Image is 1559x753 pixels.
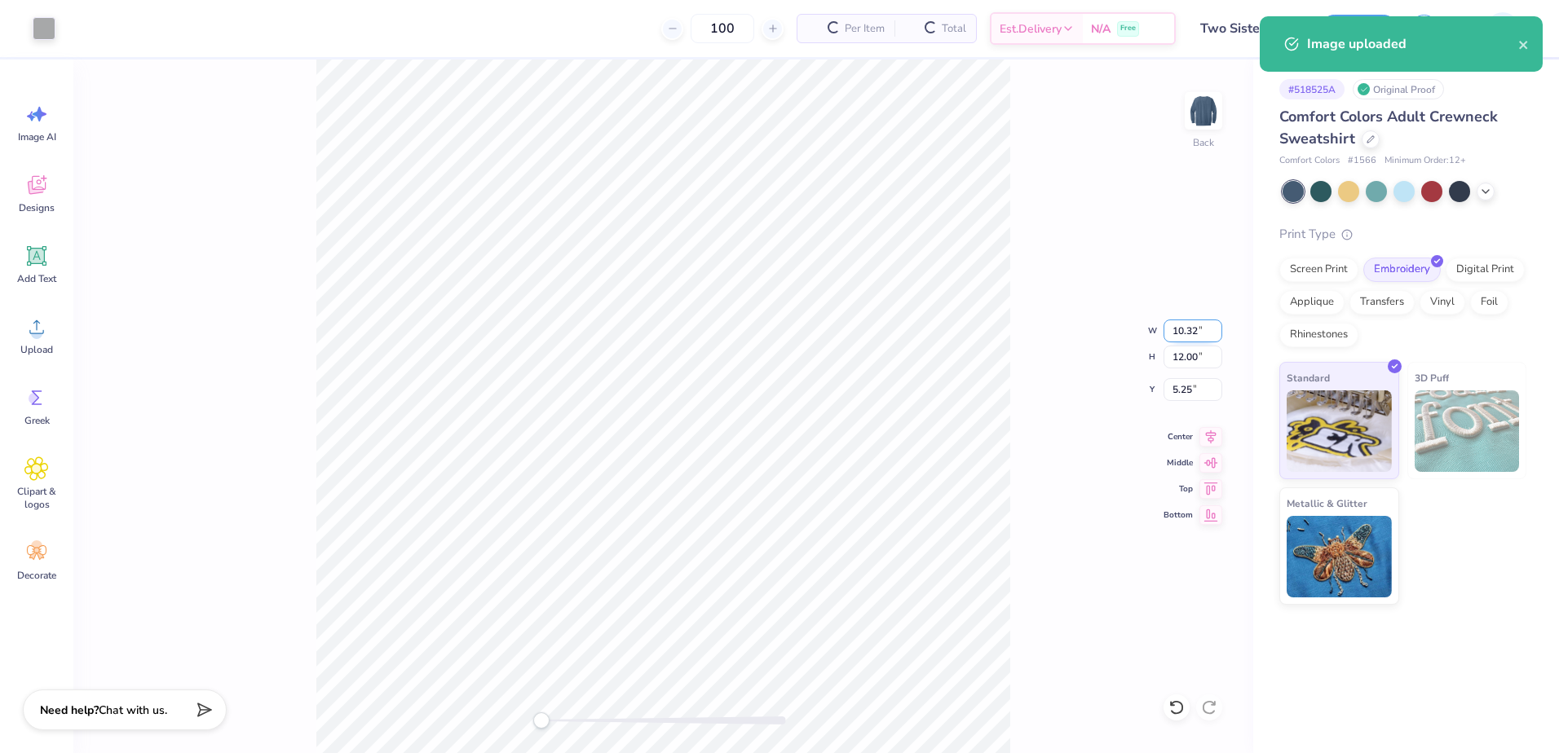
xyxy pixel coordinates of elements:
div: Applique [1279,290,1345,315]
span: Total [942,20,966,37]
div: Image uploaded [1307,34,1518,54]
input: – – [691,14,754,43]
span: Designs [19,201,55,214]
strong: Need help? [40,702,99,718]
div: # 518525A [1279,79,1345,99]
span: Middle [1164,456,1193,469]
span: Clipart & logos [10,485,64,511]
span: Standard [1287,369,1330,386]
img: Standard [1287,390,1392,472]
span: Upload [20,343,53,356]
span: Top [1164,482,1193,495]
div: Vinyl [1420,290,1465,315]
img: Metallic & Glitter [1287,516,1392,597]
img: Back [1187,95,1220,127]
span: Comfort Colors [1279,154,1340,168]
span: Image AI [18,130,56,143]
span: N/A [1091,20,1111,37]
span: Decorate [17,569,56,582]
span: Center [1164,430,1193,443]
span: Greek [24,414,50,427]
span: Metallic & Glitter [1287,495,1367,512]
span: Minimum Order: 12 + [1385,154,1466,168]
div: Back [1193,135,1214,150]
div: Screen Print [1279,258,1358,282]
div: Embroidery [1363,258,1441,282]
span: Per Item [845,20,885,37]
button: close [1518,34,1530,54]
div: Print Type [1279,225,1526,244]
span: Add Text [17,272,56,285]
img: Zuriel Alaba [1486,12,1519,45]
img: 3D Puff [1415,390,1520,472]
div: Transfers [1349,290,1415,315]
span: # 1566 [1348,154,1376,168]
div: Original Proof [1353,79,1444,99]
div: Foil [1470,290,1508,315]
div: Digital Print [1446,258,1525,282]
div: Accessibility label [533,712,550,729]
span: Bottom [1164,509,1193,522]
a: ZA [1459,12,1526,45]
input: Untitled Design [1188,12,1308,45]
div: Rhinestones [1279,323,1358,347]
span: 3D Puff [1415,369,1449,386]
span: Chat with us. [99,702,167,718]
span: Comfort Colors Adult Crewneck Sweatshirt [1279,107,1498,148]
span: Est. Delivery [1000,20,1062,37]
span: Free [1120,23,1136,34]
